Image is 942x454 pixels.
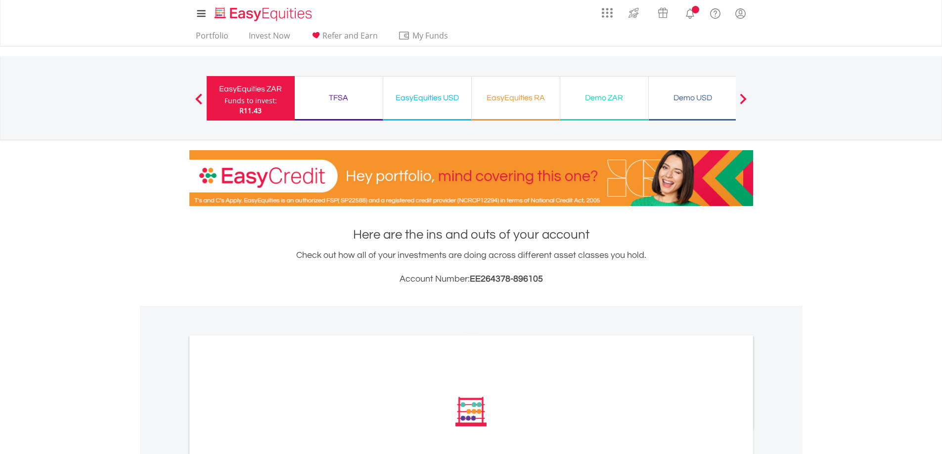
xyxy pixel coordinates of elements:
[301,91,377,105] div: TFSA
[733,98,753,108] button: Next
[728,2,753,24] a: My Profile
[398,29,463,42] span: My Funds
[566,91,642,105] div: Demo ZAR
[189,150,753,206] img: EasyCredit Promotion Banner
[239,106,262,115] span: R11.43
[306,31,382,46] a: Refer and Earn
[648,2,677,21] a: Vouchers
[213,6,316,22] img: EasyEquities_Logo.png
[626,5,642,21] img: thrive-v2.svg
[192,31,232,46] a: Portfolio
[189,226,753,244] h1: Here are the ins and outs of your account
[189,98,209,108] button: Previous
[189,248,753,286] div: Check out how all of your investments are doing across different asset classes you hold.
[189,272,753,286] h3: Account Number:
[595,2,619,18] a: AppsGrid
[655,5,671,21] img: vouchers-v2.svg
[245,31,294,46] a: Invest Now
[478,91,554,105] div: EasyEquities RA
[677,2,703,22] a: Notifications
[602,7,613,18] img: grid-menu-icon.svg
[655,91,731,105] div: Demo USD
[703,2,728,22] a: FAQ's and Support
[322,30,378,41] span: Refer and Earn
[470,274,543,284] span: EE264378-896105
[389,91,465,105] div: EasyEquities USD
[211,2,316,22] a: Home page
[213,82,289,96] div: EasyEquities ZAR
[224,96,277,106] div: Funds to invest:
